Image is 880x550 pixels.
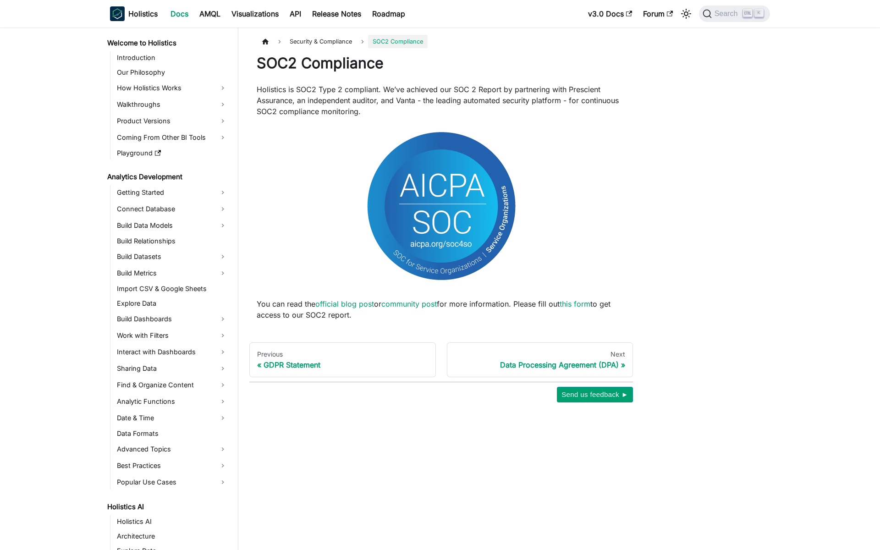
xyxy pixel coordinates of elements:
a: Sharing Data [114,361,230,376]
a: Release Notes [307,6,367,21]
a: Holistics AI [104,500,230,513]
a: Build Datasets [114,249,230,264]
a: How Holistics Works [114,81,230,95]
span: Search [712,10,743,18]
b: Holistics [128,8,158,19]
a: Best Practices [114,458,230,473]
a: Work with Filters [114,328,230,343]
a: Import CSV & Google Sheets [114,282,230,295]
a: Architecture [114,530,230,543]
a: Advanced Topics [114,442,230,456]
a: NextData Processing Agreement (DPA) [447,342,633,377]
div: Data Processing Agreement (DPA) [455,360,626,369]
a: Popular Use Cases [114,475,230,489]
a: Roadmap [367,6,411,21]
a: community post [381,299,437,308]
nav: Docs pages [249,342,633,377]
nav: Breadcrumbs [257,35,626,48]
a: Analytic Functions [114,394,230,409]
a: Build Relationships [114,235,230,247]
a: Build Data Models [114,218,230,233]
a: HolisticsHolistics [110,6,158,21]
a: Coming From Other BI Tools [114,130,230,145]
a: Build Dashboards [114,312,230,326]
a: Welcome to Holistics [104,37,230,49]
div: Next [455,350,626,358]
a: Build Metrics [114,266,230,280]
a: Forum [638,6,678,21]
h1: SOC2 Compliance [257,54,626,72]
a: Data Formats [114,427,230,440]
a: Getting Started [114,185,230,200]
span: SOC2 Compliance [368,35,428,48]
span: Send us feedback ► [561,389,628,401]
a: Analytics Development [104,170,230,183]
p: You can read the or for more information. Please fill out to get access to our SOC2 report. [257,298,626,320]
a: Explore Data [114,297,230,310]
a: Interact with Dashboards [114,345,230,359]
p: Holistics is SOC2 Type 2 compliant. We’ve achieved our SOC 2 Report by partnering with Prescient ... [257,84,626,117]
a: API [284,6,307,21]
nav: Docs sidebar [101,27,238,550]
a: Our Philosophy [114,66,230,79]
button: Search (Ctrl+K) [699,5,770,22]
span: Security & Compliance [285,35,357,48]
div: Previous [257,350,428,358]
a: Visualizations [226,6,284,21]
kbd: K [754,9,764,17]
a: Walkthroughs [114,97,230,112]
img: Holistics [110,6,125,21]
a: Holistics AI [114,515,230,528]
a: Introduction [114,51,230,64]
div: GDPR Statement [257,360,428,369]
a: Home page [257,35,274,48]
a: Date & Time [114,411,230,425]
a: PreviousGDPR Statement [249,342,436,377]
a: Connect Database [114,202,230,216]
a: Find & Organize Content [114,378,230,392]
a: Docs [165,6,194,21]
a: official blog post [315,299,374,308]
a: AMQL [194,6,226,21]
button: Send us feedback ► [557,387,633,402]
a: v3.0 Docs [583,6,638,21]
a: this form [560,299,590,308]
a: Playground [114,147,230,159]
a: Product Versions [114,114,230,128]
button: Switch between dark and light mode (currently light mode) [679,6,693,21]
